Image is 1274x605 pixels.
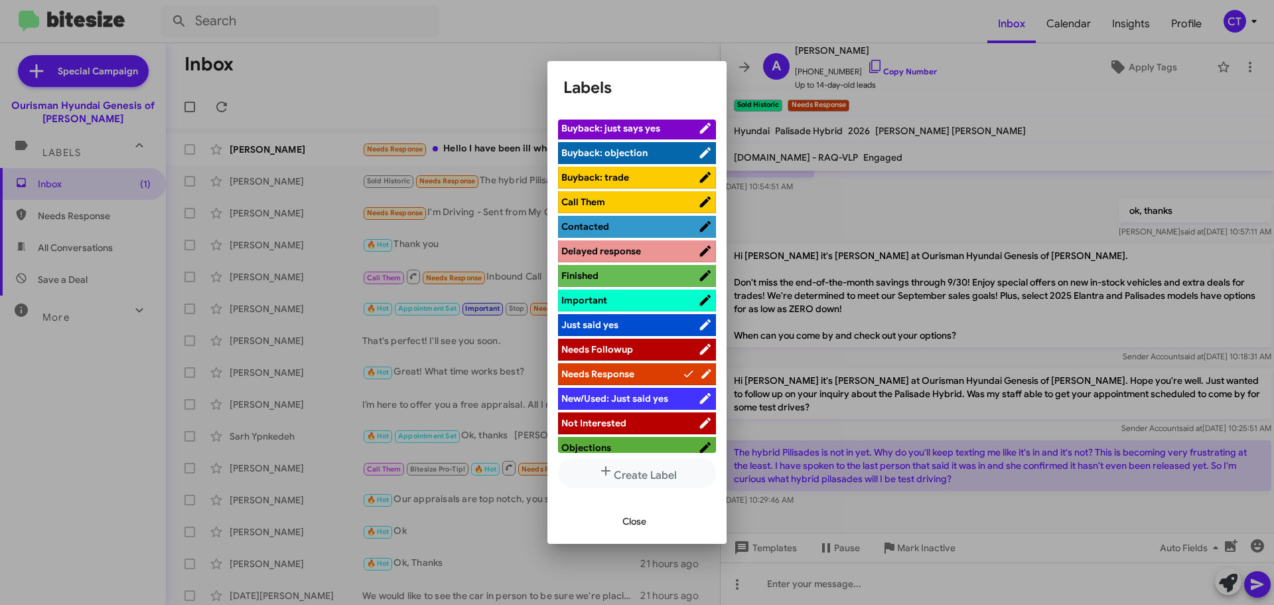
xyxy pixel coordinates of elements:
[561,147,648,159] span: Buyback: objection
[561,270,599,282] span: Finished
[561,417,626,429] span: Not Interested
[561,171,629,183] span: Buyback: trade
[561,392,668,404] span: New/Used: Just said yes
[561,442,611,454] span: Objections
[561,196,605,208] span: Call Them
[561,294,607,306] span: Important
[561,368,634,380] span: Needs Response
[558,458,716,488] button: Create Label
[563,77,711,98] h1: Labels
[561,245,641,257] span: Delayed response
[561,122,660,134] span: Buyback: just says yes
[561,319,618,331] span: Just said yes
[622,509,646,533] span: Close
[561,343,633,355] span: Needs Followup
[612,509,657,533] button: Close
[561,220,609,232] span: Contacted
